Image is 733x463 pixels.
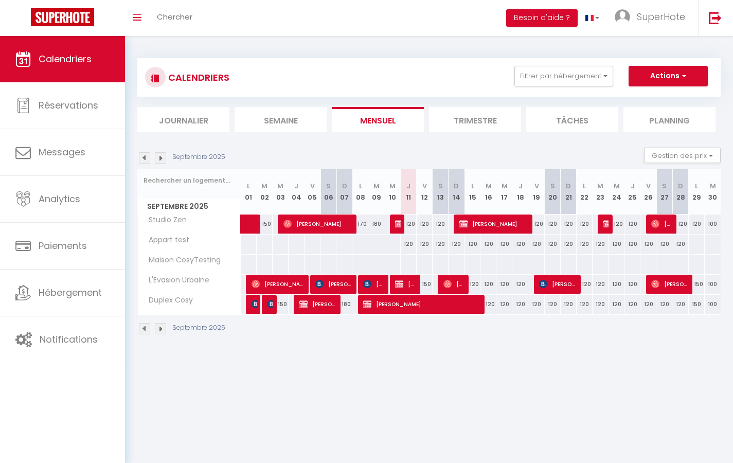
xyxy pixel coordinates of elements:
span: Messages [39,146,85,158]
li: Journalier [137,107,229,132]
abbr: M [597,181,603,191]
abbr: M [261,181,267,191]
span: Duplex Cosy [139,295,195,306]
abbr: J [631,181,635,191]
li: Planning [623,107,716,132]
span: Analytics [39,192,80,205]
abbr: D [566,181,571,191]
button: Ouvrir le widget de chat LiveChat [8,4,39,35]
div: 120 [496,295,512,314]
div: 120 [449,235,464,254]
li: Mensuel [332,107,424,132]
span: Patureau Léa [252,294,257,314]
th: 03 [273,169,289,215]
th: 14 [449,169,464,215]
abbr: L [471,181,474,191]
span: L'Evasion Urbaine [139,275,212,286]
th: 05 [305,169,320,215]
abbr: V [310,181,315,191]
div: 120 [593,235,609,254]
div: 120 [545,215,561,234]
th: 01 [241,169,257,215]
th: 07 [336,169,352,215]
span: [PERSON_NAME] [651,214,672,234]
th: 29 [689,169,705,215]
span: [PERSON_NAME] [395,274,416,294]
div: 120 [577,215,593,234]
abbr: L [695,181,698,191]
abbr: M [710,181,716,191]
span: [PERSON_NAME] [363,294,480,314]
th: 06 [320,169,336,215]
div: 150 [689,295,705,314]
div: 120 [624,215,640,234]
abbr: M [502,181,508,191]
div: 120 [672,235,688,254]
th: 09 [368,169,384,215]
div: 120 [512,295,528,314]
div: 120 [417,215,433,234]
th: 24 [609,169,624,215]
div: 120 [480,275,496,294]
abbr: L [247,181,250,191]
span: [PERSON_NAME] [252,274,305,294]
div: 120 [624,235,640,254]
abbr: L [583,181,586,191]
th: 21 [561,169,577,215]
abbr: V [422,181,427,191]
div: 120 [577,275,593,294]
th: 08 [352,169,368,215]
span: SuperHote [637,10,685,23]
div: 120 [545,295,561,314]
span: Appart test [139,235,192,246]
abbr: M [373,181,380,191]
div: 120 [656,295,672,314]
th: 25 [624,169,640,215]
span: [PERSON_NAME] [363,274,384,294]
div: 120 [433,215,449,234]
span: Chercher [157,11,192,22]
div: 150 [689,275,705,294]
div: 120 [609,295,624,314]
abbr: D [678,181,683,191]
abbr: S [438,181,443,191]
abbr: V [646,181,651,191]
div: 120 [609,235,624,254]
th: 18 [512,169,528,215]
th: 02 [257,169,273,215]
div: 150 [417,275,433,294]
div: 120 [480,295,496,314]
span: Réservations [39,99,98,112]
abbr: J [519,181,523,191]
div: 120 [480,235,496,254]
input: Rechercher un logement... [144,171,235,190]
button: Actions [629,66,708,86]
span: [PERSON_NAME] [315,274,352,294]
div: 120 [561,215,577,234]
th: 16 [480,169,496,215]
abbr: M [277,181,283,191]
div: 120 [609,275,624,294]
div: 120 [528,235,544,254]
div: 120 [528,295,544,314]
div: 120 [593,295,609,314]
div: 120 [561,235,577,254]
div: 180 [368,215,384,234]
span: [PERSON_NAME] [443,274,464,294]
th: 17 [496,169,512,215]
span: [PERSON_NAME] [299,294,336,314]
th: 22 [577,169,593,215]
p: Septembre 2025 [172,323,225,333]
div: 120 [624,295,640,314]
th: 26 [640,169,656,215]
div: 120 [640,235,656,254]
abbr: D [342,181,347,191]
div: 120 [640,295,656,314]
th: 10 [384,169,400,215]
abbr: L [359,181,362,191]
li: Trimestre [429,107,521,132]
div: 120 [561,295,577,314]
span: Notifications [40,333,98,346]
div: 120 [577,235,593,254]
abbr: V [534,181,539,191]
